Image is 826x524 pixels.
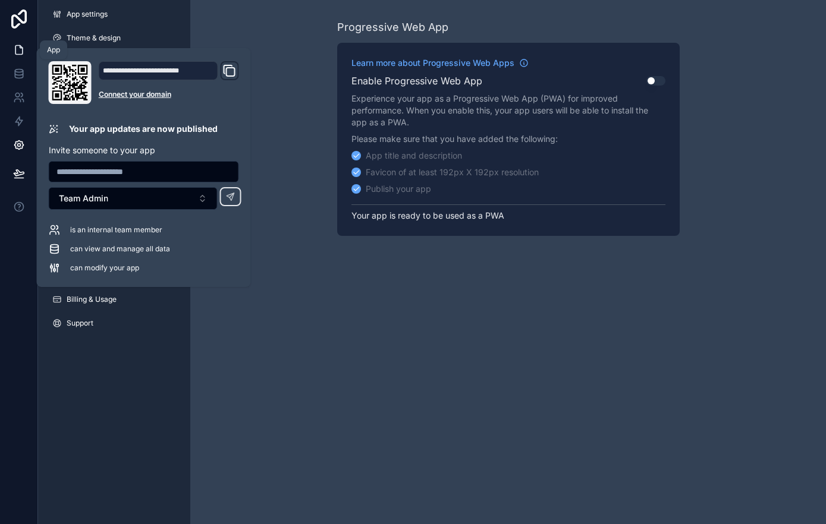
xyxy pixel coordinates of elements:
[99,61,239,104] div: Domain and Custom Link
[337,19,448,36] div: Progressive Web App
[99,90,239,99] a: Connect your domain
[59,192,108,204] span: Team Admin
[49,144,239,156] p: Invite someone to your app
[70,225,162,235] span: is an internal team member
[366,166,539,178] div: Favicon of at least 192px X 192px resolution
[67,318,93,328] span: Support
[69,123,218,135] p: Your app updates are now published
[366,150,462,162] div: App title and description
[351,93,665,128] p: Experience your app as a Progressive Web App (PWA) for improved performance. When you enable this...
[351,133,665,145] p: Please make sure that you have added the following:
[47,45,60,55] div: App
[366,183,431,195] div: Publish your app
[43,29,186,48] a: Theme & design
[351,57,529,69] a: Learn more about Progressive Web Apps
[43,314,186,333] a: Support
[49,187,218,210] button: Select Button
[67,295,117,304] span: Billing & Usage
[70,263,139,273] span: can modify your app
[43,290,186,309] a: Billing & Usage
[70,244,170,254] span: can view and manage all data
[351,74,482,88] h2: Enable Progressive Web App
[43,5,186,24] a: App settings
[351,204,665,222] p: Your app is ready to be used as a PWA
[67,10,108,19] span: App settings
[67,33,121,43] span: Theme & design
[351,57,514,69] span: Learn more about Progressive Web Apps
